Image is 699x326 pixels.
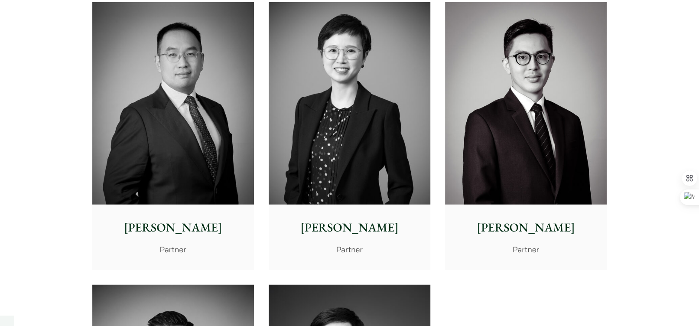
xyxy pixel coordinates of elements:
p: Partner [452,244,600,255]
p: Partner [99,244,247,255]
a: [PERSON_NAME] Partner [445,2,607,270]
p: [PERSON_NAME] [99,218,247,237]
p: Partner [276,244,423,255]
p: [PERSON_NAME] [452,218,600,237]
a: [PERSON_NAME] Partner [92,2,254,270]
a: [PERSON_NAME] Partner [269,2,430,270]
p: [PERSON_NAME] [276,218,423,237]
